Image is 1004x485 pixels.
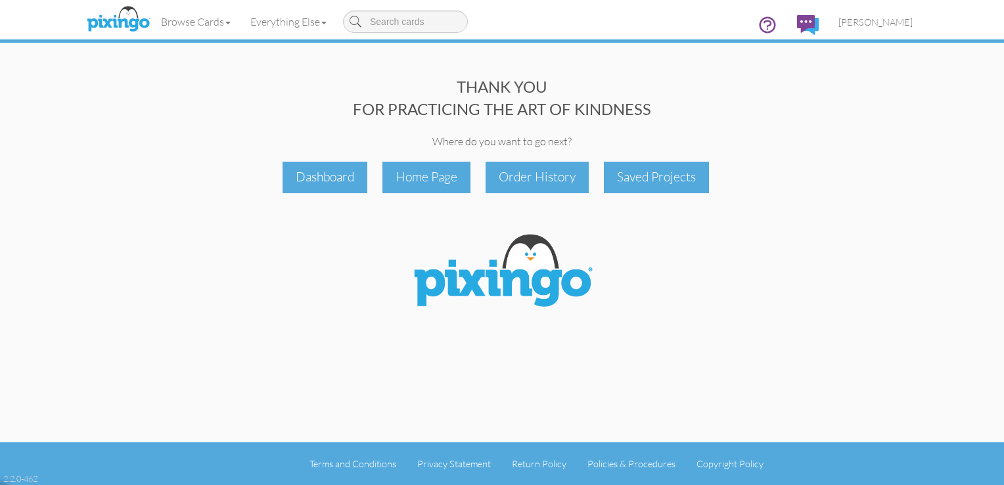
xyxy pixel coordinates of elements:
img: Pixingo Logo [403,226,601,319]
img: pixingo logo [83,3,153,36]
a: Policies & Procedures [587,458,675,469]
span: [PERSON_NAME] [838,16,913,28]
div: 2.2.0-462 [3,473,37,484]
div: Saved Projects [604,162,709,193]
div: Dashboard [283,162,367,193]
a: Return Policy [512,458,566,469]
div: Home Page [382,162,470,193]
div: Order History [486,162,589,193]
a: Copyright Policy [696,458,764,469]
input: Search cards [343,11,468,33]
img: comments.svg [797,15,819,35]
a: Terms and Conditions [309,458,396,469]
div: Where do you want to go next? [81,134,923,149]
a: Browse Cards [151,5,240,38]
a: [PERSON_NAME] [829,5,923,39]
a: Privacy Statement [417,458,491,469]
div: THANK YOU FOR PRACTICING THE ART OF KINDNESS [81,76,923,121]
a: Everything Else [240,5,336,38]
